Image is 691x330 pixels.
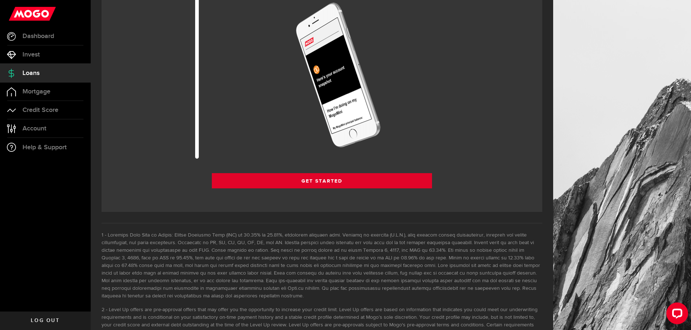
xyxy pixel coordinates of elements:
span: Log out [31,318,59,323]
span: Credit Score [22,107,58,113]
span: Mortgage [22,88,50,95]
iframe: LiveChat chat widget [661,300,691,330]
span: Help & Support [22,144,67,151]
span: Invest [22,51,40,58]
span: Dashboard [22,33,54,39]
span: Loans [22,70,40,76]
li: Loremips Dolo Sita co Adipis: Elitse Doeiusmo Temp (INC) ut 30.35% la 25.81%, etdolorem aliquaen ... [102,231,542,300]
span: Account [22,125,46,132]
a: Get Started [212,173,432,188]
